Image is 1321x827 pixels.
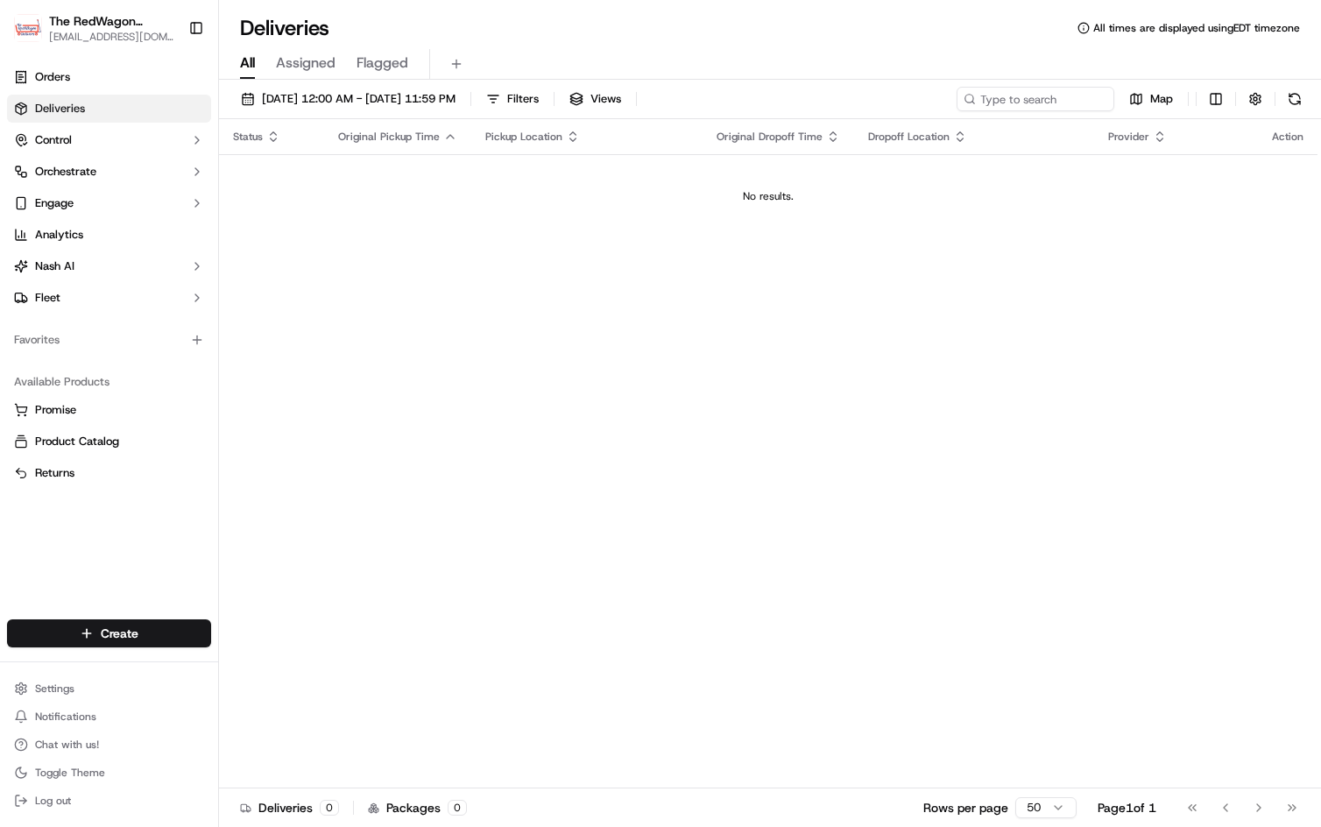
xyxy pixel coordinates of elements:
[14,402,204,418] a: Promise
[262,91,456,107] span: [DATE] 12:00 AM - [DATE] 11:59 PM
[1150,91,1173,107] span: Map
[35,682,74,696] span: Settings
[1282,87,1307,111] button: Refresh
[35,766,105,780] span: Toggle Theme
[240,799,339,816] div: Deliveries
[35,290,60,306] span: Fleet
[35,465,74,481] span: Returns
[590,91,621,107] span: Views
[7,326,211,354] div: Favorites
[1121,87,1181,111] button: Map
[485,130,562,144] span: Pickup Location
[14,434,204,449] a: Product Catalog
[240,53,255,74] span: All
[7,284,211,312] button: Fleet
[1272,130,1303,144] div: Action
[448,800,467,816] div: 0
[35,258,74,274] span: Nash AI
[7,732,211,757] button: Chat with us!
[101,625,138,642] span: Create
[320,800,339,816] div: 0
[35,69,70,85] span: Orders
[35,434,119,449] span: Product Catalog
[7,158,211,186] button: Orchestrate
[923,799,1008,816] p: Rows per page
[562,87,629,111] button: Views
[507,91,539,107] span: Filters
[35,402,76,418] span: Promise
[368,799,467,816] div: Packages
[240,14,329,42] h1: Deliveries
[35,710,96,724] span: Notifications
[35,101,85,117] span: Deliveries
[35,132,72,148] span: Control
[49,12,174,30] button: The RedWagon Delivers
[478,87,547,111] button: Filters
[357,53,408,74] span: Flagged
[7,368,211,396] div: Available Products
[35,227,83,243] span: Analytics
[233,87,463,111] button: [DATE] 12:00 AM - [DATE] 11:59 PM
[7,760,211,785] button: Toggle Theme
[7,189,211,217] button: Engage
[717,130,823,144] span: Original Dropoff Time
[7,63,211,91] a: Orders
[7,252,211,280] button: Nash AI
[7,7,181,49] button: The RedWagon DeliversThe RedWagon Delivers[EMAIL_ADDRESS][DOMAIN_NAME]
[7,704,211,729] button: Notifications
[868,130,950,144] span: Dropoff Location
[1108,130,1149,144] span: Provider
[338,130,440,144] span: Original Pickup Time
[7,676,211,701] button: Settings
[7,788,211,813] button: Log out
[957,87,1114,111] input: Type to search
[226,189,1310,203] div: No results.
[14,465,204,481] a: Returns
[7,221,211,249] a: Analytics
[7,396,211,424] button: Promise
[7,428,211,456] button: Product Catalog
[276,53,336,74] span: Assigned
[7,459,211,487] button: Returns
[35,738,99,752] span: Chat with us!
[1093,21,1300,35] span: All times are displayed using EDT timezone
[7,619,211,647] button: Create
[233,130,263,144] span: Status
[14,14,42,42] img: The RedWagon Delivers
[49,30,174,44] button: [EMAIL_ADDRESS][DOMAIN_NAME]
[35,794,71,808] span: Log out
[35,164,96,180] span: Orchestrate
[35,195,74,211] span: Engage
[1098,799,1156,816] div: Page 1 of 1
[7,95,211,123] a: Deliveries
[7,126,211,154] button: Control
